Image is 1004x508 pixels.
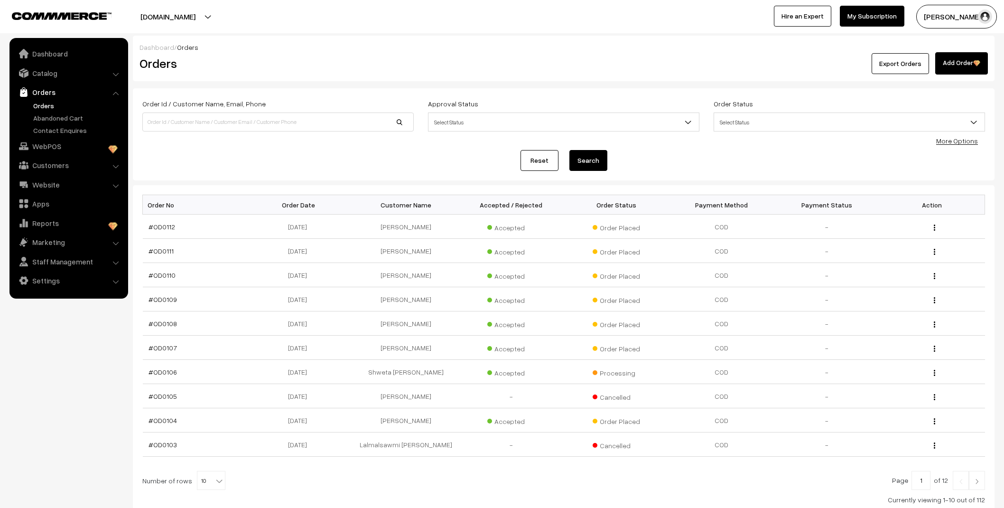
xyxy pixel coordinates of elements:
span: Cancelled [593,390,640,402]
span: Order Placed [593,269,640,281]
span: 10 [197,471,225,490]
img: Menu [934,273,935,279]
a: #OD0112 [149,223,175,231]
span: Select Status [428,114,699,131]
td: COD [669,336,774,360]
a: WebPOS [12,138,125,155]
th: Order No [143,195,248,215]
a: Dashboard [139,43,174,51]
td: - [774,360,880,384]
td: [DATE] [248,263,353,287]
span: Accepted [487,293,535,305]
td: COD [669,360,774,384]
a: #OD0110 [149,271,176,279]
td: [DATE] [248,287,353,311]
td: COD [669,408,774,433]
span: Order Placed [593,317,640,329]
td: COD [669,287,774,311]
td: [DATE] [248,408,353,433]
a: #OD0103 [149,441,177,449]
td: [PERSON_NAME] [353,336,458,360]
span: Accepted [487,317,535,329]
a: Customers [12,157,125,174]
a: Abandoned Cart [31,113,125,123]
img: Menu [934,297,935,303]
a: #OD0111 [149,247,174,255]
td: [DATE] [248,336,353,360]
td: COD [669,433,774,457]
input: Order Id / Customer Name / Customer Email / Customer Phone [142,113,414,132]
div: / [139,42,988,52]
th: Payment Status [774,195,880,215]
a: My Subscription [840,6,904,27]
img: Menu [934,346,935,352]
a: More Options [936,137,978,145]
span: Cancelled [593,438,640,451]
img: Menu [934,249,935,255]
th: Customer Name [353,195,458,215]
a: Catalog [12,65,125,82]
span: Select Status [714,114,985,131]
td: [PERSON_NAME] [353,287,458,311]
img: Menu [934,442,935,449]
h2: Orders [139,56,413,71]
td: [PERSON_NAME] [353,239,458,263]
img: Left [957,479,965,484]
td: [DATE] [248,360,353,384]
button: Search [569,150,607,171]
td: [DATE] [248,311,353,336]
span: Order Placed [593,341,640,354]
a: Marketing [12,234,125,251]
td: [DATE] [248,239,353,263]
img: Menu [934,321,935,328]
span: Order Placed [593,293,640,305]
span: Order Placed [593,245,640,257]
button: [PERSON_NAME] [916,5,997,28]
a: Contact Enquires [31,125,125,135]
span: Select Status [714,113,985,132]
td: [PERSON_NAME] [353,384,458,408]
a: #OD0109 [149,295,177,303]
a: Reports [12,215,125,232]
a: Staff Management [12,253,125,270]
a: Website [12,176,125,193]
a: Add Order [935,52,988,75]
td: - [774,384,880,408]
span: Processing [593,366,640,378]
img: Menu [934,370,935,376]
div: Currently viewing 1-10 out of 112 [142,495,985,505]
td: - [458,433,564,457]
td: - [774,433,880,457]
td: [PERSON_NAME] [353,263,458,287]
a: Hire an Expert [774,6,831,27]
button: Export Orders [872,53,929,74]
span: Accepted [487,245,535,257]
span: of 12 [934,476,948,484]
a: COMMMERCE [12,9,95,21]
a: Settings [12,272,125,289]
td: - [774,215,880,239]
th: Order Status [564,195,669,215]
span: Select Status [428,113,699,132]
td: - [774,311,880,336]
td: - [774,287,880,311]
td: - [458,384,564,408]
td: [PERSON_NAME] [353,408,458,433]
td: [DATE] [248,215,353,239]
th: Order Date [248,195,353,215]
td: [PERSON_NAME] [353,311,458,336]
a: Apps [12,195,125,212]
img: Menu [934,225,935,231]
td: COD [669,311,774,336]
a: Reset [521,150,558,171]
td: COD [669,263,774,287]
span: Order Placed [593,414,640,426]
td: [PERSON_NAME] [353,215,458,239]
td: COD [669,384,774,408]
img: user [978,9,992,24]
a: #OD0104 [149,416,177,424]
span: Accepted [487,341,535,354]
td: - [774,239,880,263]
span: Order Placed [593,220,640,233]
